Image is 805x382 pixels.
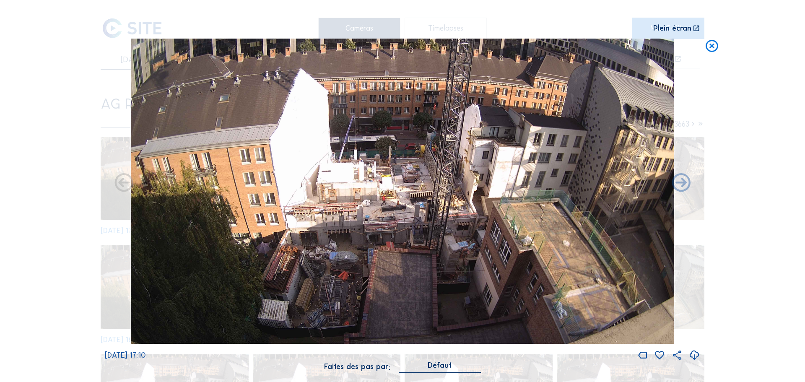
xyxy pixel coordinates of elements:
div: Faites des pas par: [324,363,390,371]
div: Défaut [399,361,481,373]
i: Forward [113,172,135,195]
img: Image [131,39,674,344]
span: [DATE] 17:10 [105,351,146,360]
div: Plein écran [653,25,691,33]
i: Back [670,172,692,195]
div: Défaut [428,361,452,369]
